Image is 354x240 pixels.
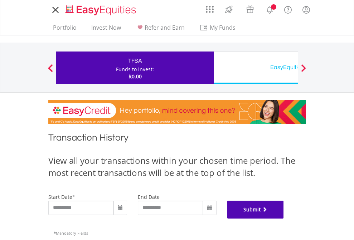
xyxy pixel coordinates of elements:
[223,4,235,15] img: thrive-v2.svg
[54,230,88,236] span: Mandatory Fields
[261,2,279,16] a: Notifications
[227,201,284,219] button: Submit
[116,66,154,73] div: Funds to invest:
[88,24,124,35] a: Invest Now
[48,155,306,179] div: View all your transactions within your chosen time period. The most recent transactions will be a...
[297,2,315,18] a: My Profile
[50,24,79,35] a: Portfolio
[206,5,214,13] img: grid-menu-icon.svg
[128,73,142,80] span: R0.00
[64,4,139,16] img: EasyEquities_Logo.png
[279,2,297,16] a: FAQ's and Support
[60,56,210,66] div: TFSA
[199,23,246,32] span: My Funds
[48,131,306,147] h1: Transaction History
[63,2,139,16] a: Home page
[296,68,311,75] button: Next
[244,4,256,15] img: vouchers-v2.svg
[201,2,218,13] a: AppsGrid
[43,68,58,75] button: Previous
[239,2,261,15] a: Vouchers
[48,194,72,200] label: start date
[48,100,306,124] img: EasyCredit Promotion Banner
[138,194,160,200] label: end date
[133,24,188,35] a: Refer and Earn
[145,24,185,31] span: Refer and Earn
